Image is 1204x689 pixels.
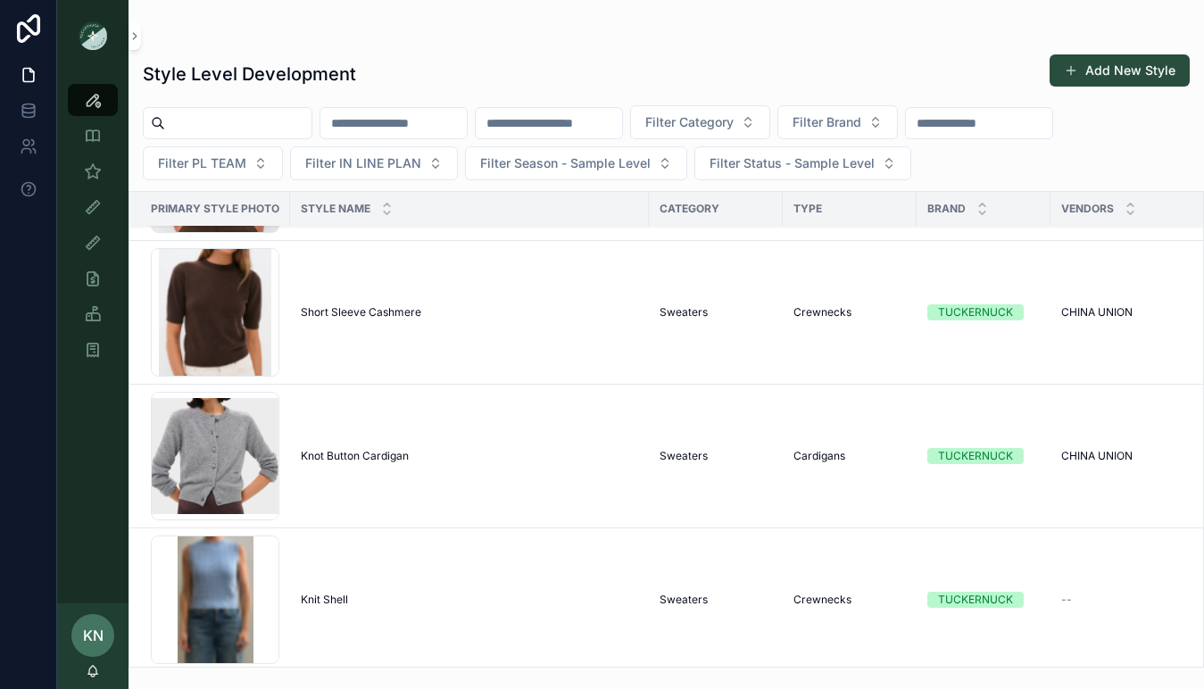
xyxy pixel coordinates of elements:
[57,71,129,389] div: scrollable content
[660,593,708,607] span: Sweaters
[793,449,845,463] span: Cardigans
[938,592,1013,608] div: TUCKERNUCK
[83,625,104,646] span: KN
[158,154,246,172] span: Filter PL TEAM
[660,305,708,320] span: Sweaters
[660,202,719,216] span: Category
[927,202,966,216] span: Brand
[660,305,772,320] a: Sweaters
[290,146,458,180] button: Select Button
[660,449,772,463] a: Sweaters
[301,202,370,216] span: Style Name
[301,449,638,463] a: Knot Button Cardigan
[927,592,1040,608] a: TUCKERNUCK
[1061,593,1072,607] span: --
[79,21,107,50] img: App logo
[660,449,708,463] span: Sweaters
[793,593,906,607] a: Crewnecks
[151,202,279,216] span: Primary Style Photo
[143,146,283,180] button: Select Button
[793,305,851,320] span: Crewnecks
[710,154,875,172] span: Filter Status - Sample Level
[645,113,734,131] span: Filter Category
[301,305,638,320] a: Short Sleeve Cashmere
[793,593,851,607] span: Crewnecks
[927,304,1040,320] a: TUCKERNUCK
[1061,305,1133,320] span: CHINA UNION
[694,146,911,180] button: Select Button
[777,105,898,139] button: Select Button
[301,305,421,320] span: Short Sleeve Cashmere
[1061,449,1133,463] span: CHINA UNION
[660,593,772,607] a: Sweaters
[630,105,770,139] button: Select Button
[793,449,906,463] a: Cardigans
[938,448,1013,464] div: TUCKERNUCK
[793,202,822,216] span: Type
[927,448,1040,464] a: TUCKERNUCK
[465,146,687,180] button: Select Button
[1061,202,1114,216] span: Vendors
[305,154,421,172] span: Filter IN LINE PLAN
[480,154,651,172] span: Filter Season - Sample Level
[143,62,356,87] h1: Style Level Development
[793,305,906,320] a: Crewnecks
[1050,54,1190,87] button: Add New Style
[793,113,861,131] span: Filter Brand
[301,593,348,607] span: Knit Shell
[938,304,1013,320] div: TUCKERNUCK
[301,593,638,607] a: Knit Shell
[301,449,409,463] span: Knot Button Cardigan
